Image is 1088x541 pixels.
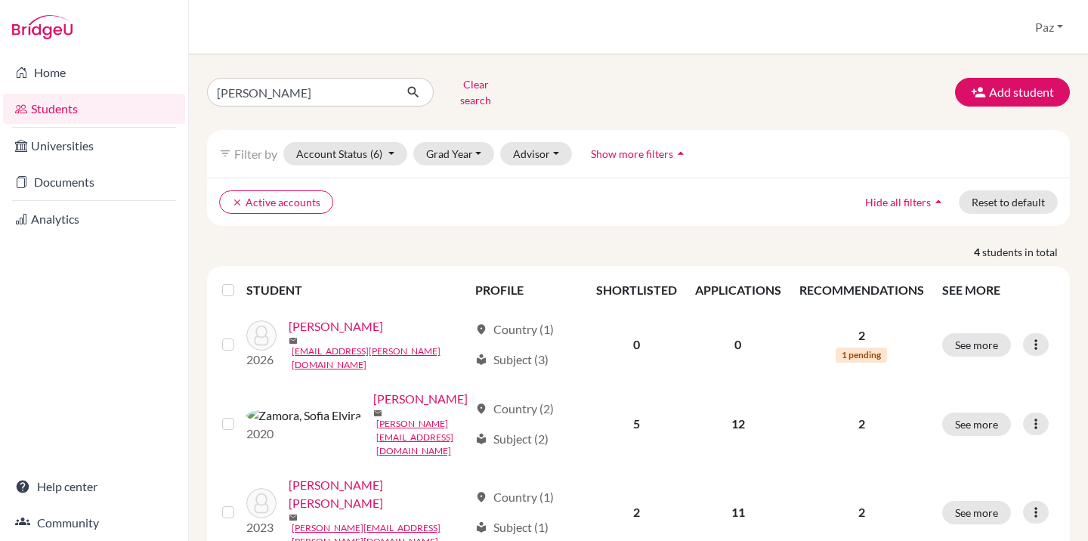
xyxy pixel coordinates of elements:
input: Find student by name... [207,78,394,107]
td: 12 [686,381,790,467]
a: Documents [3,167,185,197]
span: (6) [370,147,382,160]
p: 2 [799,326,924,345]
button: clearActive accounts [219,190,333,214]
a: [PERSON_NAME] [PERSON_NAME] [289,476,468,512]
button: Show more filtersarrow_drop_up [578,142,701,165]
a: [PERSON_NAME] [289,317,383,335]
th: RECOMMENDATIONS [790,272,933,308]
a: [PERSON_NAME][EMAIL_ADDRESS][DOMAIN_NAME] [376,417,468,458]
strong: 4 [974,244,982,260]
button: Grad Year [413,142,495,165]
span: Filter by [234,147,277,161]
td: 0 [686,308,790,381]
th: SEE MORE [933,272,1064,308]
button: Hide all filtersarrow_drop_up [852,190,959,214]
span: Hide all filters [865,196,931,209]
i: filter_list [219,147,231,159]
img: Bridge-U [12,15,73,39]
span: students in total [982,244,1070,260]
img: Zamora Beltranena, Daniel [246,488,277,518]
button: Account Status(6) [283,142,407,165]
span: Show more filters [591,147,673,160]
div: Subject (3) [475,351,549,369]
td: 0 [587,308,686,381]
div: Country (1) [475,320,554,339]
span: local_library [475,433,487,445]
p: 2020 [246,425,361,443]
a: Universities [3,131,185,161]
span: location_on [475,403,487,415]
a: Home [3,57,185,88]
i: arrow_drop_up [673,146,688,161]
button: Paz [1028,13,1070,42]
img: Zamora, Sofia Elvira [246,407,361,425]
i: clear [232,197,243,208]
p: 2 [799,415,924,433]
div: Subject (1) [475,518,549,536]
a: Community [3,508,185,538]
i: arrow_drop_up [931,194,946,209]
a: [EMAIL_ADDRESS][PERSON_NAME][DOMAIN_NAME] [292,345,468,372]
th: PROFILE [466,272,587,308]
button: Reset to default [959,190,1058,214]
a: Students [3,94,185,124]
span: location_on [475,323,487,335]
a: Help center [3,471,185,502]
td: 5 [587,381,686,467]
img: Ahues Zamora, Fabiola [246,320,277,351]
span: mail [289,336,298,345]
span: location_on [475,491,487,503]
a: Analytics [3,204,185,234]
button: See more [942,413,1011,436]
button: Advisor [500,142,572,165]
span: local_library [475,354,487,366]
span: local_library [475,521,487,533]
div: Country (1) [475,488,554,506]
p: 2023 [246,518,277,536]
th: SHORTLISTED [587,272,686,308]
div: Country (2) [475,400,554,418]
span: 1 pending [836,348,887,363]
div: Subject (2) [475,430,549,448]
th: STUDENT [246,272,466,308]
button: Clear search [434,73,518,112]
th: APPLICATIONS [686,272,790,308]
span: mail [373,409,382,418]
span: mail [289,513,298,522]
a: [PERSON_NAME] [373,390,468,408]
button: See more [942,333,1011,357]
p: 2026 [246,351,277,369]
p: 2 [799,503,924,521]
button: See more [942,501,1011,524]
button: Add student [955,78,1070,107]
